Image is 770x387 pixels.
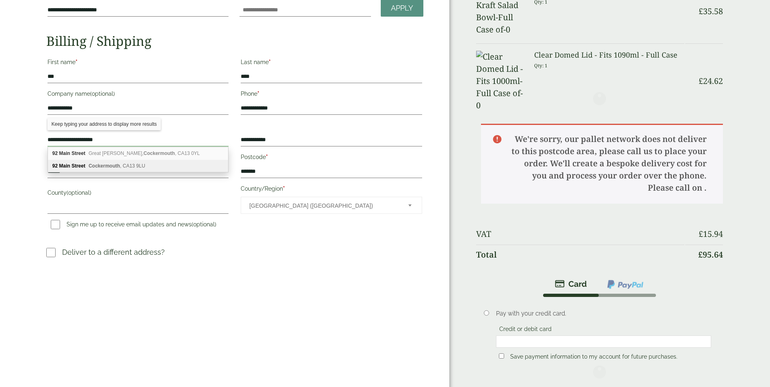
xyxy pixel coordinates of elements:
abbr: required [283,185,285,192]
label: County [47,187,229,201]
abbr: required [75,59,78,65]
label: Postcode [241,151,422,165]
span: Great [PERSON_NAME], , CA13 0YL [88,150,200,156]
b: Cockermouth [88,163,120,169]
div: 92 Main Street [48,147,228,160]
label: Last name [241,56,422,70]
span: , CA13 9LU [88,163,145,169]
abbr: required [266,154,268,160]
b: 92 [52,163,58,169]
span: (optional) [90,90,115,97]
label: First name [47,56,229,70]
label: Company name [47,88,229,102]
h2: Billing / Shipping [46,33,423,49]
b: Main [59,163,70,169]
b: Main [59,150,70,156]
b: 92 [52,150,58,156]
abbr: required [257,90,259,97]
label: Country/Region [241,183,422,197]
span: (optional) [67,189,91,196]
b: Cockermouth [144,150,175,156]
p: Deliver to a different address? [62,247,165,258]
span: United Kingdom (UK) [249,197,397,214]
abbr: required [269,59,271,65]
span: (optional) [192,221,216,228]
input: Sign me up to receive email updates and news(optional) [51,220,60,229]
label: Sign me up to receive email updates and news [47,221,220,230]
span: Country/Region [241,197,422,214]
div: Keep typing your address to display more results [47,118,161,130]
b: Street [71,163,85,169]
span: Apply [391,4,413,13]
b: Street [71,150,85,156]
div: 92 Main Street [48,160,228,172]
label: Phone [241,88,422,102]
